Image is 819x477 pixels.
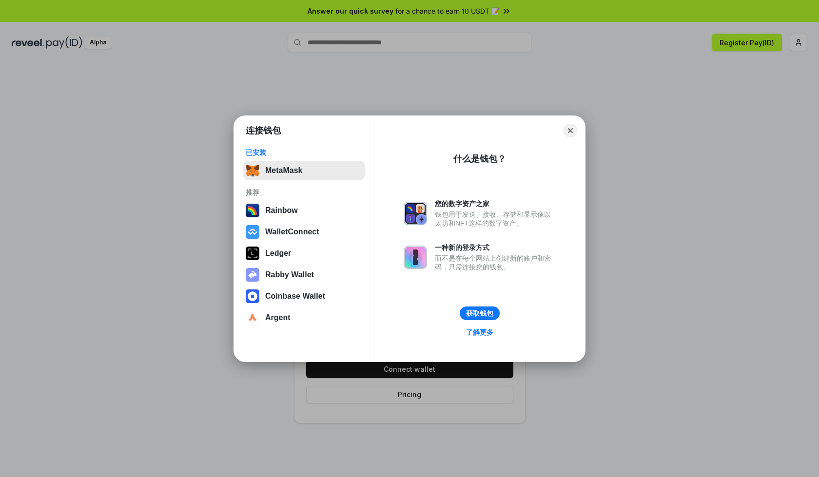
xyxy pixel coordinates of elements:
[246,204,259,217] img: svg+xml,%3Csvg%20width%3D%22120%22%20height%3D%22120%22%20viewBox%3D%220%200%20120%20120%22%20fil...
[435,254,556,271] div: 而不是在每个网站上创建新的账户和密码，只需连接您的钱包。
[246,268,259,282] img: svg+xml,%3Csvg%20xmlns%3D%22http%3A%2F%2Fwww.w3.org%2F2000%2Fsvg%22%20fill%3D%22none%22%20viewBox...
[243,161,365,180] button: MetaMask
[453,153,506,165] div: 什么是钱包？
[265,228,319,236] div: WalletConnect
[246,247,259,260] img: svg+xml,%3Csvg%20xmlns%3D%22http%3A%2F%2Fwww.w3.org%2F2000%2Fsvg%22%20width%3D%2228%22%20height%3...
[265,249,291,258] div: Ledger
[246,188,362,197] div: 推荐
[265,270,314,279] div: Rabby Wallet
[404,246,427,269] img: svg+xml,%3Csvg%20xmlns%3D%22http%3A%2F%2Fwww.w3.org%2F2000%2Fsvg%22%20fill%3D%22none%22%20viewBox...
[246,125,281,136] h1: 连接钱包
[246,311,259,324] img: svg+xml,%3Csvg%20width%3D%2228%22%20height%3D%2228%22%20viewBox%3D%220%200%2028%2028%22%20fill%3D...
[435,199,556,208] div: 您的数字资产之家
[246,289,259,303] img: svg+xml,%3Csvg%20width%3D%2228%22%20height%3D%2228%22%20viewBox%3D%220%200%2028%2028%22%20fill%3D...
[265,292,325,301] div: Coinbase Wallet
[564,124,577,137] button: Close
[435,210,556,228] div: 钱包用于发送、接收、存储和显示像以太坊和NFT这样的数字资产。
[265,313,291,322] div: Argent
[265,206,298,215] div: Rainbow
[243,244,365,263] button: Ledger
[466,309,493,318] div: 获取钱包
[246,164,259,177] img: svg+xml,%3Csvg%20fill%3D%22none%22%20height%3D%2233%22%20viewBox%3D%220%200%2035%2033%22%20width%...
[466,328,493,337] div: 了解更多
[246,148,362,157] div: 已安装
[460,326,499,339] a: 了解更多
[243,201,365,220] button: Rainbow
[435,243,556,252] div: 一种新的登录方式
[265,166,302,175] div: MetaMask
[460,306,500,320] button: 获取钱包
[246,225,259,239] img: svg+xml,%3Csvg%20width%3D%2228%22%20height%3D%2228%22%20viewBox%3D%220%200%2028%2028%22%20fill%3D...
[404,202,427,225] img: svg+xml,%3Csvg%20xmlns%3D%22http%3A%2F%2Fwww.w3.org%2F2000%2Fsvg%22%20fill%3D%22none%22%20viewBox...
[243,286,365,306] button: Coinbase Wallet
[243,308,365,327] button: Argent
[243,265,365,285] button: Rabby Wallet
[243,222,365,242] button: WalletConnect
